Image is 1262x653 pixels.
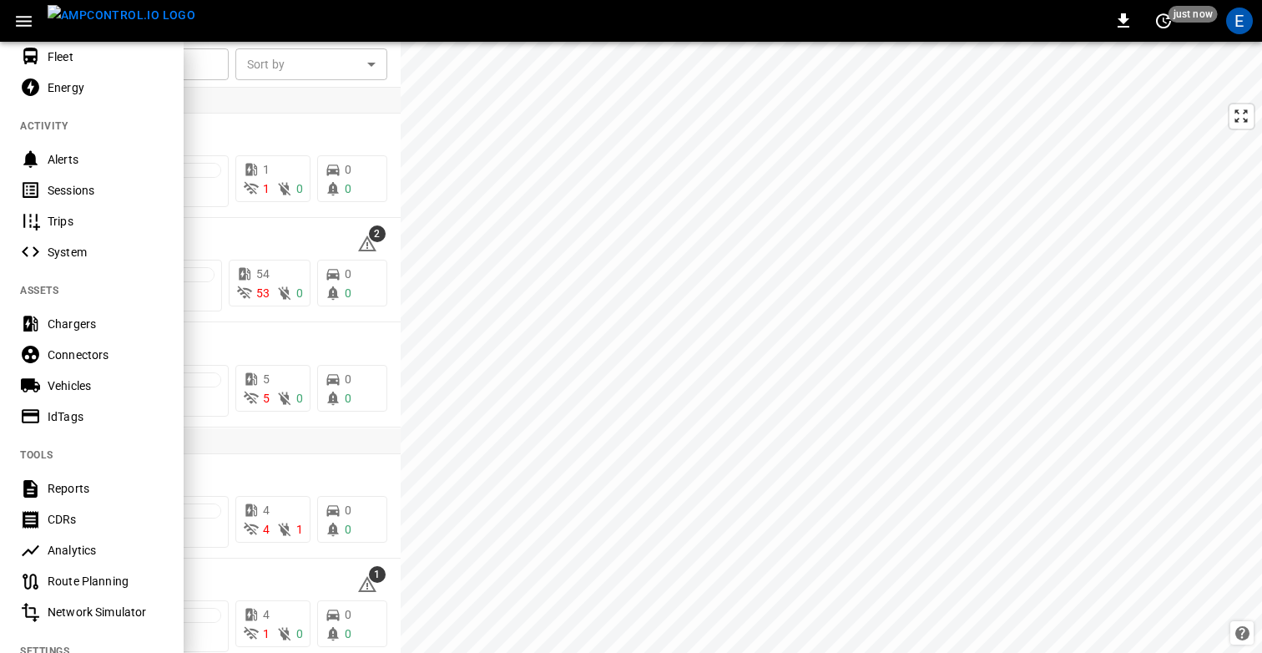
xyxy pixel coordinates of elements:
[48,408,164,425] div: IdTags
[48,213,164,230] div: Trips
[48,542,164,559] div: Analytics
[48,5,195,26] img: ampcontrol.io logo
[48,79,164,96] div: Energy
[1169,6,1218,23] span: just now
[48,151,164,168] div: Alerts
[1226,8,1253,34] div: profile-icon
[48,182,164,199] div: Sessions
[1150,8,1177,34] button: set refresh interval
[48,480,164,497] div: Reports
[48,511,164,528] div: CDRs
[48,377,164,394] div: Vehicles
[48,48,164,65] div: Fleet
[48,244,164,261] div: System
[48,347,164,363] div: Connectors
[48,604,164,620] div: Network Simulator
[48,316,164,332] div: Chargers
[48,573,164,590] div: Route Planning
